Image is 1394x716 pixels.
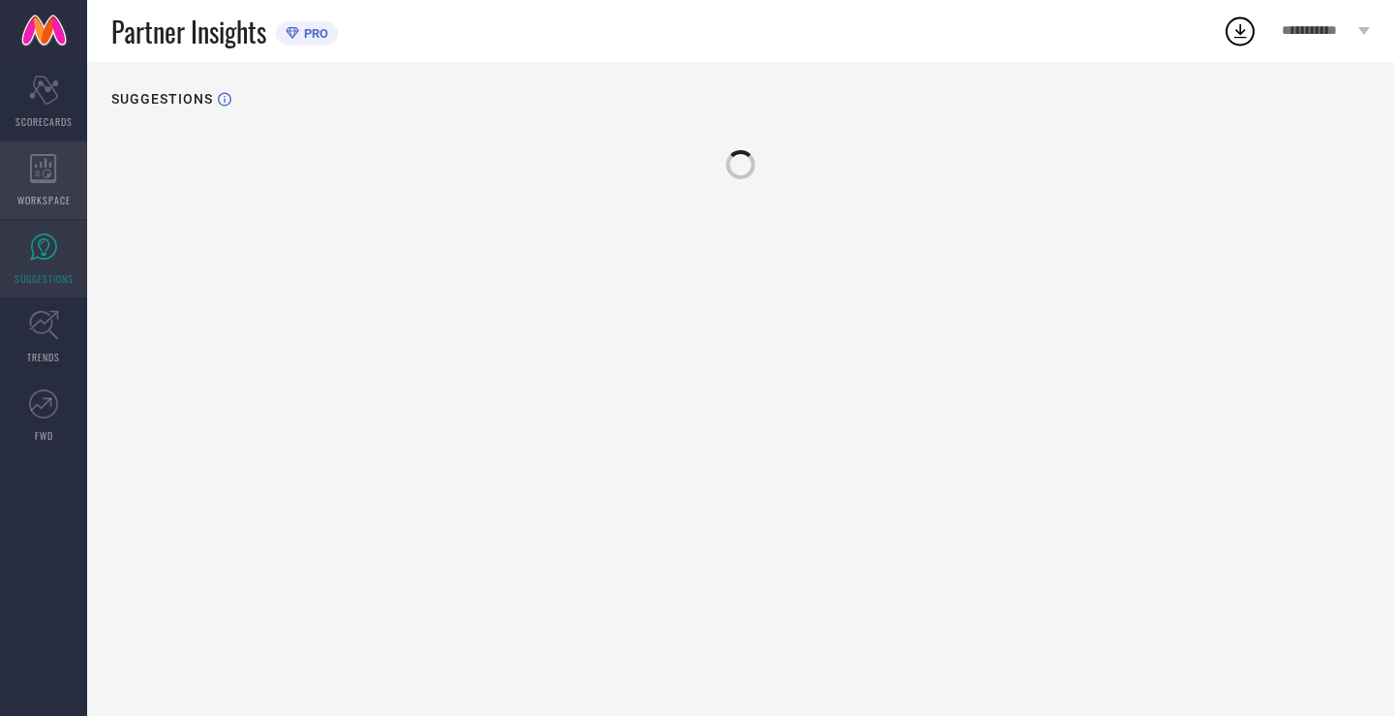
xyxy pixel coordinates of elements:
span: Partner Insights [111,12,266,51]
span: SCORECARDS [15,114,73,129]
span: FWD [35,428,53,443]
div: Open download list [1223,14,1258,48]
span: TRENDS [27,350,60,364]
span: PRO [299,26,328,41]
span: SUGGESTIONS [15,271,74,286]
span: WORKSPACE [17,193,71,207]
h1: SUGGESTIONS [111,91,213,107]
